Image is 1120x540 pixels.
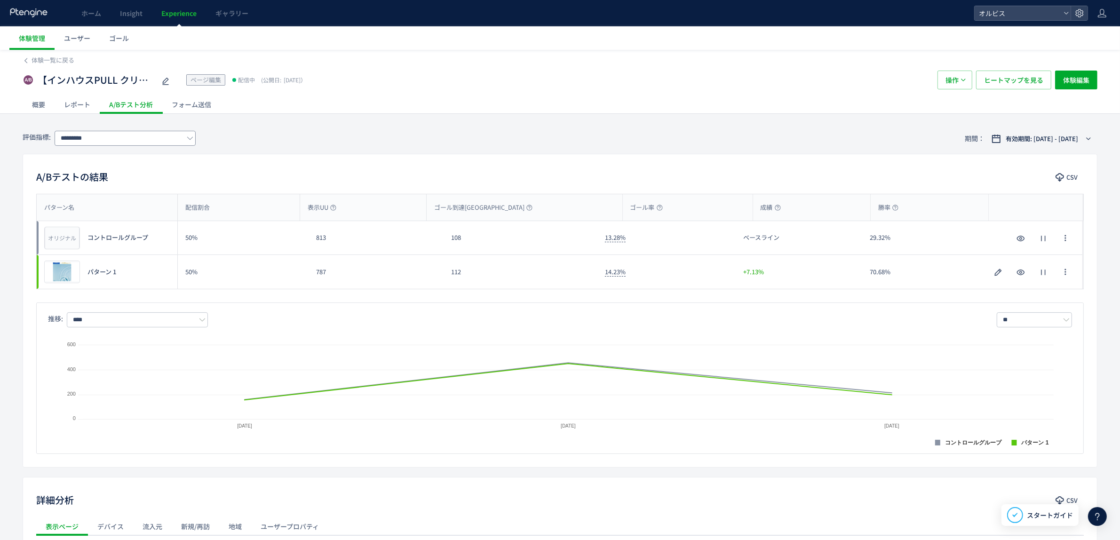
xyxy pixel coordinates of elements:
div: 50% [178,255,309,289]
text: [DATE] [237,423,252,429]
span: 【インハウスPULL クリアフル205】PUSH勝ち反映検証① FV動画＋FV下ブロック追加＋CV [38,73,155,87]
div: 概要 [23,95,55,114]
div: ユーザープロパティ [251,517,328,536]
span: 14.23% [605,267,626,277]
span: オルビス [976,6,1060,20]
span: 有効期間: [DATE] - [DATE] [1006,134,1078,143]
span: ホーム [81,8,101,18]
span: 操作 [945,71,959,89]
text: パターン 1 [1021,439,1049,446]
span: CSV [1066,170,1078,185]
span: 期間： [965,131,985,146]
span: 表示UU [308,203,336,212]
div: 新規/再訪 [172,517,219,536]
span: Experience [161,8,197,18]
span: 推移: [48,314,63,323]
div: 表示ページ [36,517,88,536]
span: ゴール到達[GEOGRAPHIC_DATA] [434,203,532,212]
span: 13.28% [605,233,626,242]
span: 成績 [761,203,781,212]
span: 配信割合 [185,203,210,212]
div: デバイス [88,517,133,536]
span: 評価指標: [23,132,51,142]
span: コントロールグループ [87,233,148,242]
span: 配信中 [238,75,255,85]
div: 29.32% [862,221,989,254]
span: ギャラリー [215,8,248,18]
span: ページ編集 [191,75,221,84]
text: 600 [67,341,76,347]
div: 地域 [219,517,251,536]
button: ヒートマップを見る [976,71,1051,89]
span: ベースライン [744,233,780,242]
span: ユーザー [64,33,90,43]
span: 体験編集 [1063,71,1089,89]
div: 70.68% [862,255,989,289]
button: 操作 [937,71,972,89]
span: +7.13% [744,268,764,277]
text: 0 [73,415,76,421]
button: 体験編集 [1055,71,1097,89]
text: [DATE] [884,423,899,429]
button: 有効期間: [DATE] - [DATE] [985,131,1097,146]
div: 108 [444,221,597,254]
span: ゴール率 [630,203,663,212]
span: [DATE]） [259,76,306,84]
h2: A/Bテストの結果 [36,169,108,184]
span: スタートガイド [1027,510,1073,520]
span: ゴール [109,33,129,43]
span: Insight [120,8,143,18]
text: 200 [67,391,76,397]
span: 体験一覧に戻る [32,56,74,64]
span: (公開日: [261,76,281,84]
div: オリジナル [45,227,79,249]
span: ヒートマップを見る [984,71,1043,89]
div: 50% [178,221,309,254]
div: 787 [309,255,444,289]
span: 体験管理 [19,33,45,43]
div: レポート [55,95,100,114]
text: 400 [67,366,76,372]
button: CSV [1051,170,1084,185]
text: [DATE] [561,423,576,429]
button: CSV [1051,493,1084,508]
span: CSV [1066,493,1078,508]
div: 813 [309,221,444,254]
div: フォーム送信 [162,95,221,114]
div: 流入元 [133,517,172,536]
span: パターン名 [44,203,74,212]
span: 勝率 [878,203,898,212]
span: パターン 1 [87,268,116,277]
img: 48611a6220ee2fed8b0a5d9949d1a63c1759832278527.jpeg [45,261,79,283]
div: A/Bテスト分析 [100,95,162,114]
div: 112 [444,255,597,289]
h2: 詳細分析 [36,492,74,508]
text: コントロールグループ [945,439,1002,446]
